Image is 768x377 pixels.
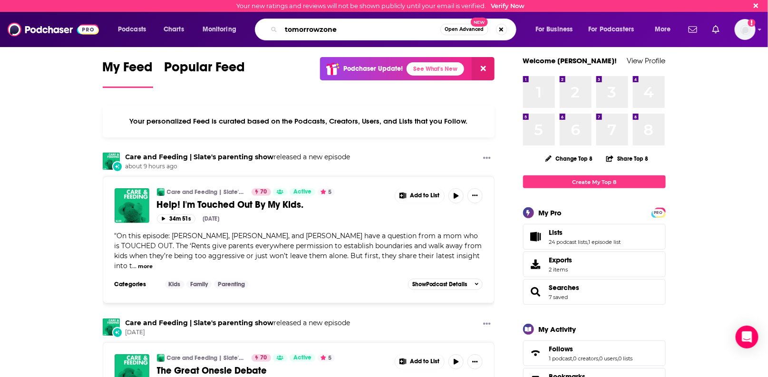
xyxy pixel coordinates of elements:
[523,340,666,366] span: Follows
[549,228,621,237] a: Lists
[103,59,153,81] span: My Feed
[735,19,756,40] span: Logged in as dresnic
[549,345,633,353] a: Follows
[523,279,666,305] span: Searches
[157,199,388,211] a: Help! I'm Touched Out By My Kids.
[343,65,403,73] p: Podchaser Update!
[290,354,315,362] a: Active
[574,355,599,362] a: 0 creators
[103,105,495,137] div: Your personalized Feed is curated based on the Podcasts, Creators, Users, and Lists that you Follow.
[648,22,683,37] button: open menu
[115,232,482,270] span: On this episode: [PERSON_NAME], [PERSON_NAME], and [PERSON_NAME] have a question from a mom who i...
[111,22,158,37] button: open menu
[539,325,576,334] div: My Activity
[619,355,633,362] a: 0 lists
[318,354,335,362] button: 5
[539,208,562,217] div: My Pro
[126,319,350,328] h3: released a new episode
[103,319,120,336] img: Care and Feeding | Slate's parenting show
[112,327,123,338] div: New Episode
[252,188,271,196] a: 70
[589,239,621,245] a: 1 episode list
[685,21,701,38] a: Show notifications dropdown
[115,280,157,288] h3: Categories
[165,59,245,88] a: Popular Feed
[535,23,573,36] span: For Business
[167,188,245,196] a: Care and Feeding | Slate's parenting show
[395,354,445,369] button: Show More Button
[126,153,274,161] a: Care and Feeding | Slate's parenting show
[709,21,723,38] a: Show notifications dropdown
[600,355,618,362] a: 0 users
[479,153,495,164] button: Show More Button
[549,283,580,292] a: Searches
[445,27,484,32] span: Open Advanced
[203,23,236,36] span: Monitoring
[318,188,335,196] button: 5
[606,149,649,168] button: Share Top 8
[264,19,525,40] div: Search podcasts, credits, & more...
[293,353,311,363] span: Active
[186,280,212,288] a: Family
[167,354,245,362] a: Care and Feeding | Slate's parenting show
[471,18,488,27] span: New
[736,326,758,348] div: Open Intercom Messenger
[133,261,137,270] span: ...
[549,345,574,353] span: Follows
[748,19,756,27] svg: Email not verified
[735,19,756,40] img: User Profile
[588,239,589,245] span: ,
[290,188,315,196] a: Active
[395,188,445,203] button: Show More Button
[583,22,648,37] button: open menu
[549,266,573,273] span: 2 items
[735,19,756,40] button: Show profile menu
[410,192,440,199] span: Add to List
[549,256,573,264] span: Exports
[126,163,350,171] span: about 9 hours ago
[526,347,545,360] a: Follows
[618,355,619,362] span: ,
[165,59,245,81] span: Popular Feed
[115,188,149,223] img: Help! I'm Touched Out By My Kids.
[526,285,545,299] a: Searches
[165,280,185,288] a: Kids
[157,365,267,377] span: The Great Onesie Debate
[281,22,440,37] input: Search podcasts, credits, & more...
[653,209,664,216] a: PRO
[467,354,483,369] button: Show More Button
[408,279,483,290] button: ShowPodcast Details
[540,153,599,164] button: Change Top 8
[523,56,617,65] a: Welcome [PERSON_NAME]!
[118,23,146,36] span: Podcasts
[157,22,190,37] a: Charts
[440,24,488,35] button: Open AdvancedNew
[103,153,120,170] img: Care and Feeding | Slate's parenting show
[523,175,666,188] a: Create My Top 8
[196,22,249,37] button: open menu
[126,153,350,162] h3: released a new episode
[252,354,271,362] a: 70
[8,20,99,39] img: Podchaser - Follow, Share and Rate Podcasts
[261,353,267,363] span: 70
[157,354,165,362] img: Care and Feeding | Slate's parenting show
[103,59,153,88] a: My Feed
[467,188,483,203] button: Show More Button
[112,161,123,172] div: New Episode
[115,232,482,270] span: "
[549,239,588,245] a: 24 podcast lists
[157,214,195,223] button: 34m 51s
[549,228,563,237] span: Lists
[549,355,573,362] a: 1 podcast
[655,23,671,36] span: More
[236,2,525,10] div: Your new ratings and reviews will not be shown publicly until your email is verified.
[157,199,304,211] span: Help! I'm Touched Out By My Kids.
[526,258,545,271] span: Exports
[599,355,600,362] span: ,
